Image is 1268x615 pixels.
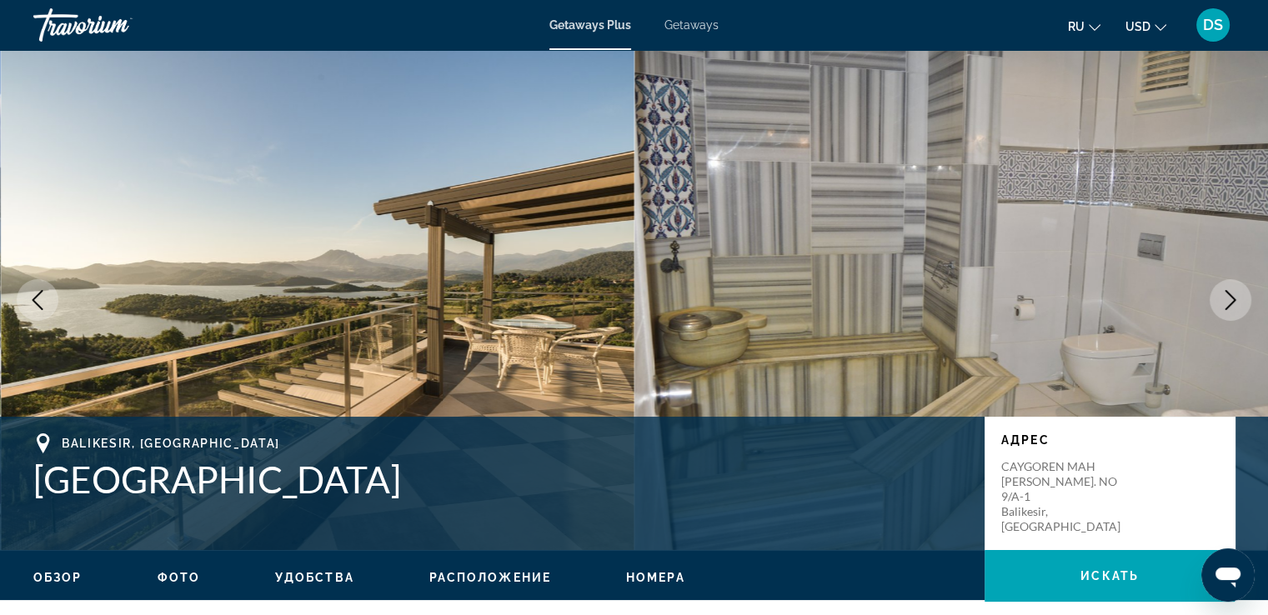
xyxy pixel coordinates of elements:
span: Обзор [33,571,83,584]
button: Фото [158,570,200,585]
button: Обзор [33,570,83,585]
span: Расположение [429,571,551,584]
p: CAYGOREN MAH [PERSON_NAME]. NO 9/A-1 Balikesir, [GEOGRAPHIC_DATA] [1001,459,1135,534]
button: Change language [1068,14,1100,38]
span: искать [1080,569,1139,582]
button: Change currency [1125,14,1166,38]
span: Фото [158,571,200,584]
span: Удобства [275,571,354,584]
a: Travorium [33,3,200,47]
button: искать [985,550,1235,602]
button: Next image [1210,279,1251,321]
span: Номера [626,571,685,584]
span: ru [1068,20,1085,33]
h1: [GEOGRAPHIC_DATA] [33,457,968,501]
span: USD [1125,20,1150,33]
button: User Menu [1191,7,1235,42]
button: Previous image [17,279,58,321]
span: DS [1203,17,1223,33]
a: Getaways [664,18,719,32]
p: Адрес [1001,433,1218,447]
button: Номера [626,570,685,585]
iframe: Кнопка запуска окна обмена сообщениями [1201,548,1255,602]
button: Расположение [429,570,551,585]
a: Getaways Plus [549,18,631,32]
button: Удобства [275,570,354,585]
span: Balikesir, [GEOGRAPHIC_DATA] [62,437,280,450]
